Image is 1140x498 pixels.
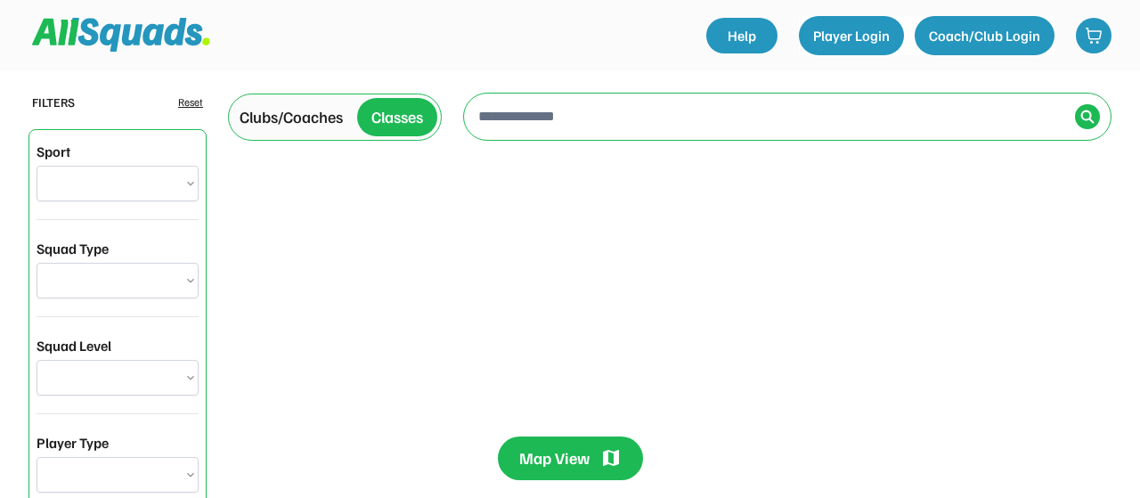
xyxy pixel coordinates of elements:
[37,238,109,259] div: Squad Type
[178,94,203,110] div: Reset
[32,93,75,111] div: FILTERS
[519,447,590,469] div: Map View
[915,16,1054,55] button: Coach/Club Login
[37,141,70,162] div: Sport
[799,16,904,55] button: Player Login
[706,18,778,53] a: Help
[37,335,111,356] div: Squad Level
[240,105,343,129] div: Clubs/Coaches
[371,105,423,129] div: Classes
[1080,110,1095,124] img: Icon%20%2838%29.svg
[1085,27,1103,45] img: shopping-cart-01%20%281%29.svg
[32,18,210,52] img: Squad%20Logo.svg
